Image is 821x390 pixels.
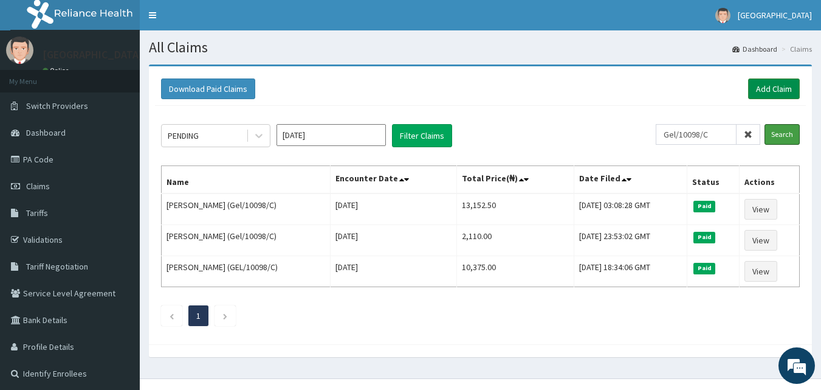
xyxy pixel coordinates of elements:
span: We're online! [70,117,168,240]
h1: All Claims [149,40,812,55]
th: Total Price(₦) [457,166,574,194]
a: Online [43,66,72,75]
span: Paid [693,232,715,243]
th: Actions [740,166,800,194]
th: Status [687,166,740,194]
span: Tariffs [26,207,48,218]
span: Tariff Negotiation [26,261,88,272]
a: View [744,199,777,220]
span: Dashboard [26,127,66,138]
a: View [744,261,777,282]
th: Encounter Date [330,166,456,194]
span: [GEOGRAPHIC_DATA] [738,10,812,21]
td: 10,375.00 [457,256,574,287]
img: d_794563401_company_1708531726252_794563401 [22,61,49,91]
td: [DATE] [330,256,456,287]
td: [DATE] 23:53:02 GMT [574,225,687,256]
input: Search by HMO ID [656,124,737,145]
a: Page 1 is your current page [196,310,201,321]
input: Search [764,124,800,145]
td: 2,110.00 [457,225,574,256]
div: PENDING [168,130,199,142]
a: View [744,230,777,251]
div: Chat with us now [63,68,204,84]
a: Previous page [169,310,174,321]
img: User Image [715,8,730,23]
img: User Image [6,37,33,64]
td: [DATE] [330,193,456,225]
td: [DATE] 18:34:06 GMT [574,256,687,287]
button: Filter Claims [392,124,452,147]
td: 13,152.50 [457,193,574,225]
p: [GEOGRAPHIC_DATA] [43,49,143,60]
a: Add Claim [748,78,800,99]
input: Select Month and Year [277,124,386,146]
th: Name [162,166,331,194]
li: Claims [778,44,812,54]
td: [PERSON_NAME] (GEL/10098/C) [162,256,331,287]
a: Dashboard [732,44,777,54]
span: Switch Providers [26,100,88,111]
span: Paid [693,263,715,274]
div: Minimize live chat window [199,6,228,35]
textarea: Type your message and hit 'Enter' [6,260,232,303]
span: Claims [26,181,50,192]
td: [DATE] 03:08:28 GMT [574,193,687,225]
th: Date Filed [574,166,687,194]
button: Download Paid Claims [161,78,255,99]
span: Paid [693,201,715,212]
td: [DATE] [330,225,456,256]
a: Next page [222,310,228,321]
td: [PERSON_NAME] (Gel/10098/C) [162,225,331,256]
td: [PERSON_NAME] (Gel/10098/C) [162,193,331,225]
